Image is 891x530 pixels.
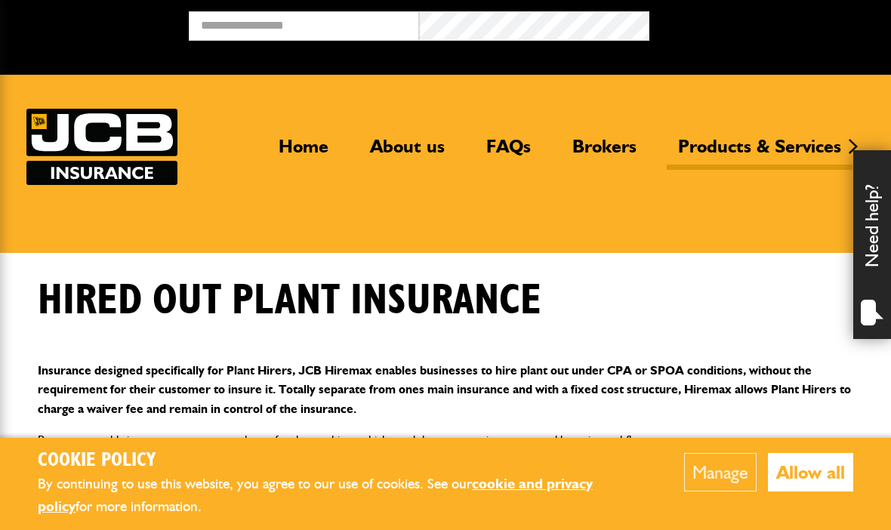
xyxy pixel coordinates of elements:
p: Payment monthly in arrears means you only pay for the machines which need the cover, saving money... [38,430,853,450]
img: JCB Insurance Services logo [26,109,177,185]
a: Home [267,135,340,170]
a: About us [359,135,456,170]
a: Products & Services [667,135,852,170]
button: Manage [684,453,757,491]
a: FAQs [475,135,542,170]
button: Allow all [768,453,853,491]
div: Need help? [853,150,891,339]
h1: Hired out plant insurance [38,276,541,326]
a: JCB Insurance Services [26,109,177,185]
button: Broker Login [649,11,880,35]
p: By continuing to use this website, you agree to our use of cookies. See our for more information. [38,473,638,519]
h2: Cookie Policy [38,449,638,473]
a: Brokers [561,135,648,170]
p: Insurance designed specifically for Plant Hirers, JCB Hiremax enables businesses to hire plant ou... [38,361,853,419]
